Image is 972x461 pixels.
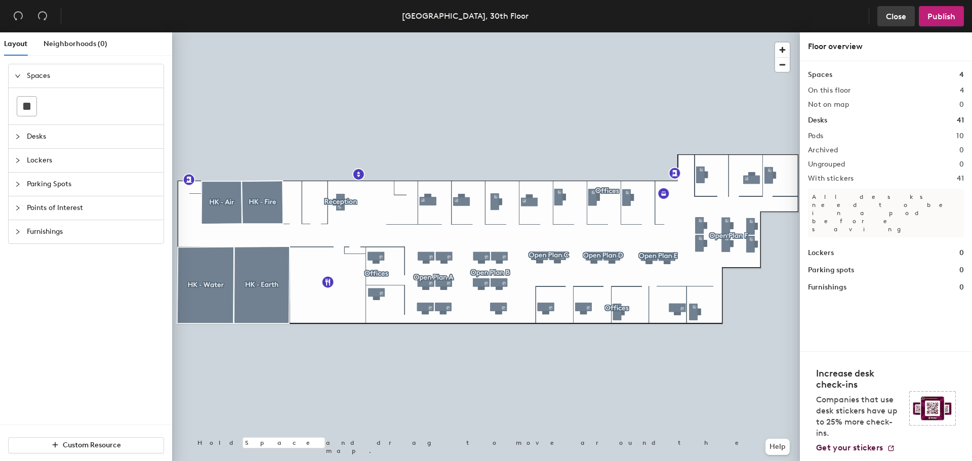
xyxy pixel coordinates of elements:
[816,368,903,390] h4: Increase desk check-ins
[808,132,823,140] h2: Pods
[8,437,164,453] button: Custom Resource
[886,12,906,21] span: Close
[959,247,964,259] h1: 0
[808,265,854,276] h1: Parking spots
[808,282,846,293] h1: Furnishings
[765,439,790,455] button: Help
[959,146,964,154] h2: 0
[808,40,964,53] div: Floor overview
[877,6,915,26] button: Close
[44,39,107,48] span: Neighborhoods (0)
[919,6,964,26] button: Publish
[927,12,955,21] span: Publish
[959,282,964,293] h1: 0
[816,394,903,439] p: Companies that use desk stickers have up to 25% more check-ins.
[957,115,964,126] h1: 41
[15,205,21,211] span: collapsed
[15,229,21,235] span: collapsed
[8,6,28,26] button: Undo (⌘ + Z)
[959,69,964,80] h1: 4
[63,441,121,449] span: Custom Resource
[909,391,956,426] img: Sticker logo
[15,181,21,187] span: collapsed
[27,196,157,220] span: Points of Interest
[27,125,157,148] span: Desks
[13,11,23,21] span: undo
[808,175,854,183] h2: With stickers
[402,10,529,22] div: [GEOGRAPHIC_DATA], 30th Floor
[959,101,964,109] h2: 0
[960,87,964,95] h2: 4
[15,134,21,140] span: collapsed
[27,64,157,88] span: Spaces
[27,173,157,196] span: Parking Spots
[959,160,964,169] h2: 0
[808,115,827,126] h1: Desks
[4,39,27,48] span: Layout
[816,443,895,453] a: Get your stickers
[15,157,21,163] span: collapsed
[808,101,849,109] h2: Not on map
[957,175,964,183] h2: 41
[959,265,964,276] h1: 0
[808,247,834,259] h1: Lockers
[816,443,883,452] span: Get your stickers
[808,160,845,169] h2: Ungrouped
[808,87,851,95] h2: On this floor
[956,132,964,140] h2: 10
[27,149,157,172] span: Lockers
[808,146,838,154] h2: Archived
[27,220,157,243] span: Furnishings
[808,69,832,80] h1: Spaces
[15,73,21,79] span: expanded
[32,6,53,26] button: Redo (⌘ + ⇧ + Z)
[808,189,964,237] p: All desks need to be in a pod before saving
